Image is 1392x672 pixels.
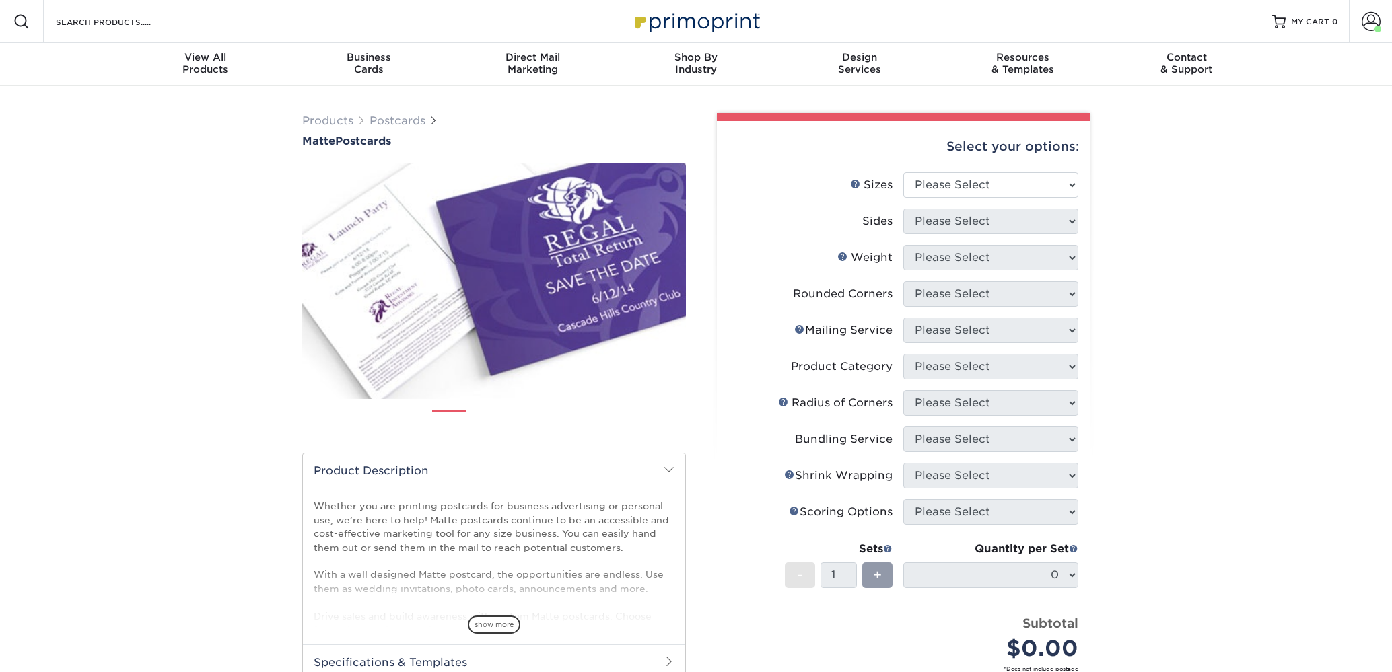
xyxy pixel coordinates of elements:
span: Matte [302,135,335,147]
div: Mailing Service [794,322,893,338]
a: DesignServices [777,43,941,86]
div: Shrink Wrapping [784,468,893,484]
div: Bundling Service [795,431,893,447]
a: Shop ByIndustry [615,43,778,86]
img: Primoprint [629,7,763,36]
div: & Support [1105,51,1268,75]
div: Cards [287,51,451,75]
div: Sizes [850,177,893,193]
a: MattePostcards [302,135,686,147]
span: - [797,565,803,585]
strong: Subtotal [1022,615,1078,630]
input: SEARCH PRODUCTS..... [55,13,186,30]
div: Products [124,51,287,75]
a: BusinessCards [287,43,451,86]
a: View AllProducts [124,43,287,86]
div: & Templates [941,51,1105,75]
span: Design [777,51,941,63]
div: Radius of Corners [778,395,893,411]
div: Product Category [791,359,893,375]
div: Scoring Options [789,504,893,520]
span: Contact [1105,51,1268,63]
span: Shop By [615,51,778,63]
img: Postcards 03 [522,404,556,438]
span: Business [287,51,451,63]
span: Resources [941,51,1105,63]
img: Matte 01 [302,149,686,414]
a: Direct MailMarketing [451,43,615,86]
a: Contact& Support [1105,43,1268,86]
iframe: Google Customer Reviews [3,631,114,667]
h1: Postcards [302,135,686,147]
div: Industry [615,51,778,75]
div: $0.00 [913,632,1078,665]
a: Postcards [370,114,425,127]
p: Whether you are printing postcards for business advertising or personal use, we’re here to help! ... [314,499,674,664]
h2: Product Description [303,453,685,488]
img: Postcards 02 [477,404,511,438]
span: View All [124,51,287,63]
span: Direct Mail [451,51,615,63]
img: Postcards 01 [432,405,466,439]
div: Marketing [451,51,615,75]
div: Sides [862,213,893,229]
div: Rounded Corners [793,286,893,302]
span: MY CART [1291,16,1329,28]
a: Resources& Templates [941,43,1105,86]
a: Products [302,114,353,127]
div: Services [777,51,941,75]
span: 0 [1332,17,1338,26]
span: + [873,565,882,585]
div: Weight [837,250,893,266]
div: Quantity per Set [903,541,1078,557]
span: show more [468,615,520,634]
div: Select your options: [728,121,1079,172]
div: Sets [785,541,893,557]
